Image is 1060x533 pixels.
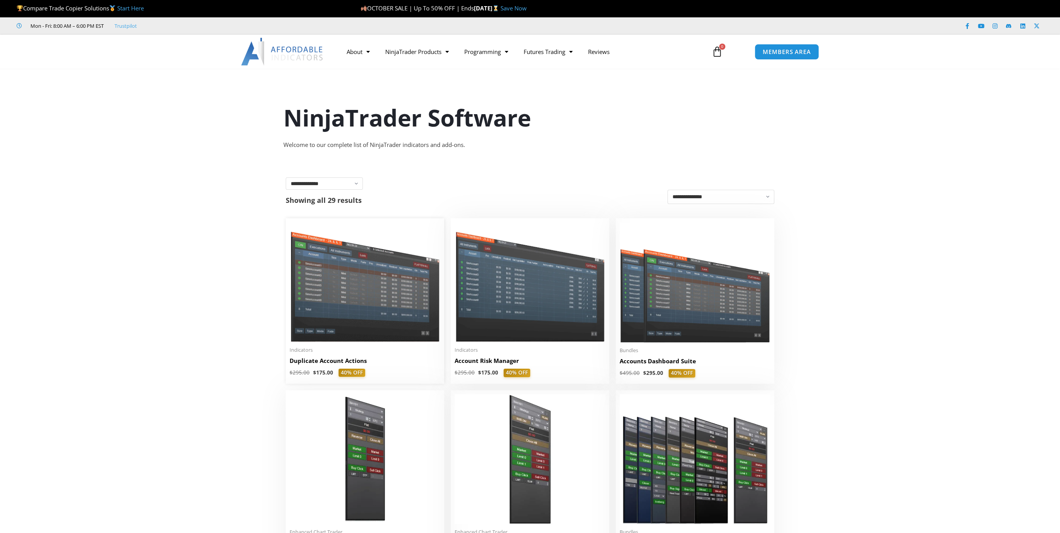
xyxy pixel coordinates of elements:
[457,43,516,61] a: Programming
[241,38,324,66] img: LogoAI | Affordable Indicators – NinjaTrader
[283,140,777,150] div: Welcome to our complete list of NinjaTrader indicators and add-ons.
[286,197,362,204] p: Showing all 29 results
[313,369,333,376] bdi: 175.00
[474,4,501,12] strong: [DATE]
[117,4,144,12] a: Start Here
[455,394,605,524] img: Essential Chart Trader Tools
[455,357,605,365] h2: Account Risk Manager
[516,43,580,61] a: Futures Trading
[763,49,811,55] span: MEMBERS AREA
[755,44,819,60] a: MEMBERS AREA
[478,369,498,376] bdi: 175.00
[17,5,23,11] img: 🏆
[493,5,499,11] img: ⌛
[455,369,458,376] span: $
[620,357,770,369] a: Accounts Dashboard Suite
[643,369,663,376] bdi: 295.00
[339,43,377,61] a: About
[339,369,365,377] span: 40% OFF
[455,347,605,353] span: Indicators
[115,21,137,30] a: Trustpilot
[290,394,440,524] img: BasicTools
[290,369,293,376] span: $
[620,369,640,376] bdi: 495.00
[455,357,605,369] a: Account Risk Manager
[361,4,474,12] span: OCTOBER SALE | Up To 50% OFF | Ends
[377,43,457,61] a: NinjaTrader Products
[478,369,481,376] span: $
[669,369,695,378] span: 40% OFF
[700,40,734,63] a: 0
[719,44,725,50] span: 0
[361,5,367,11] img: 🍂
[290,357,440,369] a: Duplicate Account Actions
[667,190,774,204] select: Shop order
[110,5,115,11] img: 🥇
[313,369,316,376] span: $
[620,347,770,354] span: Bundles
[290,369,310,376] bdi: 295.00
[643,369,646,376] span: $
[580,43,617,61] a: Reviews
[290,347,440,353] span: Indicators
[455,222,605,342] img: Account Risk Manager
[283,101,777,134] h1: NinjaTrader Software
[290,222,440,342] img: Duplicate Account Actions
[620,357,770,365] h2: Accounts Dashboard Suite
[620,369,623,376] span: $
[339,43,703,61] nav: Menu
[504,369,530,377] span: 40% OFF
[290,357,440,365] h2: Duplicate Account Actions
[620,222,770,342] img: Accounts Dashboard Suite
[29,21,104,30] span: Mon - Fri: 8:00 AM – 6:00 PM EST
[620,394,770,524] img: ProfessionalToolsBundlePage
[455,369,475,376] bdi: 295.00
[17,4,144,12] span: Compare Trade Copier Solutions
[501,4,527,12] a: Save Now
